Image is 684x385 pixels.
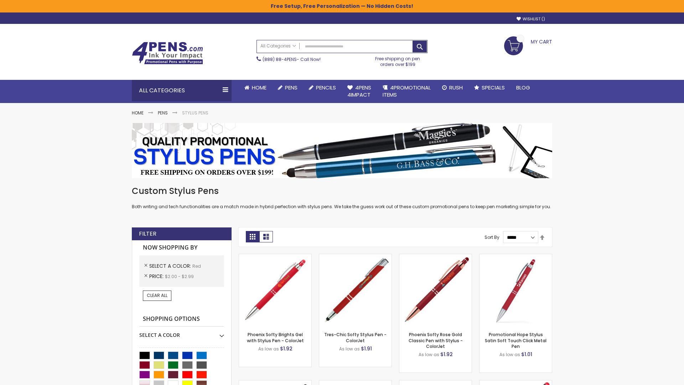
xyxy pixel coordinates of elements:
[132,123,552,178] img: Stylus Pens
[383,84,431,98] span: 4PROMOTIONAL ITEMS
[342,80,377,103] a: 4Pens4impact
[499,351,520,358] span: As low as
[399,254,472,260] a: Phoenix Softy Rose Gold Classic Pen with Stylus - ColorJet-Red
[368,53,428,67] div: Free shipping on pen orders over $199
[419,351,439,358] span: As low as
[409,332,463,349] a: Phoenix Softy Rose Gold Classic Pen with Stylus - ColorJet
[485,332,546,349] a: Promotional Hope Stylus Satin Soft Touch Click Metal Pen
[132,80,232,101] div: All Categories
[132,185,552,210] div: Both writing and tech functionalities are a match made in hybrid perfection with stylus pens. We ...
[139,240,224,255] strong: Now Shopping by
[139,230,156,238] strong: Filter
[316,84,336,91] span: Pencils
[303,80,342,96] a: Pencils
[482,84,505,91] span: Specials
[158,110,168,116] a: Pens
[246,231,259,242] strong: Grid
[285,84,297,91] span: Pens
[319,254,392,260] a: Tres-Chic Softy Stylus Pen - ColorJet-Red
[399,254,472,327] img: Phoenix Softy Rose Gold Classic Pen with Stylus - ColorJet-Red
[252,84,266,91] span: Home
[263,56,297,62] a: (888) 88-4PENS
[132,42,203,65] img: 4Pens Custom Pens and Promotional Products
[521,351,532,358] span: $1.01
[239,80,272,96] a: Home
[480,254,552,327] img: Promotional Hope Stylus Satin Soft Touch Click Metal Pen-Red
[480,254,552,260] a: Promotional Hope Stylus Satin Soft Touch Click Metal Pen-Red
[339,346,360,352] span: As low as
[324,332,387,343] a: Tres-Chic Softy Stylus Pen - ColorJet
[440,351,453,358] span: $1.92
[319,254,392,327] img: Tres-Chic Softy Stylus Pen - ColorJet-Red
[361,345,372,352] span: $1.91
[258,346,279,352] span: As low as
[449,84,463,91] span: Rush
[182,110,208,116] strong: Stylus Pens
[132,110,144,116] a: Home
[511,80,536,96] a: Blog
[139,312,224,327] strong: Shopping Options
[436,80,468,96] a: Rush
[149,262,192,269] span: Select A Color
[468,80,511,96] a: Specials
[143,291,171,301] a: Clear All
[257,40,300,52] a: All Categories
[165,273,194,279] span: $2.00 - $2.99
[263,56,321,62] span: - Call Now!
[377,80,436,103] a: 4PROMOTIONALITEMS
[239,254,311,260] a: Phoenix Softy Brights Gel with Stylus Pen - ColorJet-Red
[147,292,167,298] span: Clear All
[280,345,292,352] span: $1.92
[132,185,552,197] h1: Custom Stylus Pens
[149,273,165,280] span: Price
[247,332,304,343] a: Phoenix Softy Brights Gel with Stylus Pen - ColorJet
[139,327,224,339] div: Select A Color
[192,263,201,269] span: Red
[347,84,371,98] span: 4Pens 4impact
[239,254,311,327] img: Phoenix Softy Brights Gel with Stylus Pen - ColorJet-Red
[484,234,499,240] label: Sort By
[272,80,303,96] a: Pens
[516,84,530,91] span: Blog
[260,43,296,49] span: All Categories
[517,16,545,22] a: Wishlist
